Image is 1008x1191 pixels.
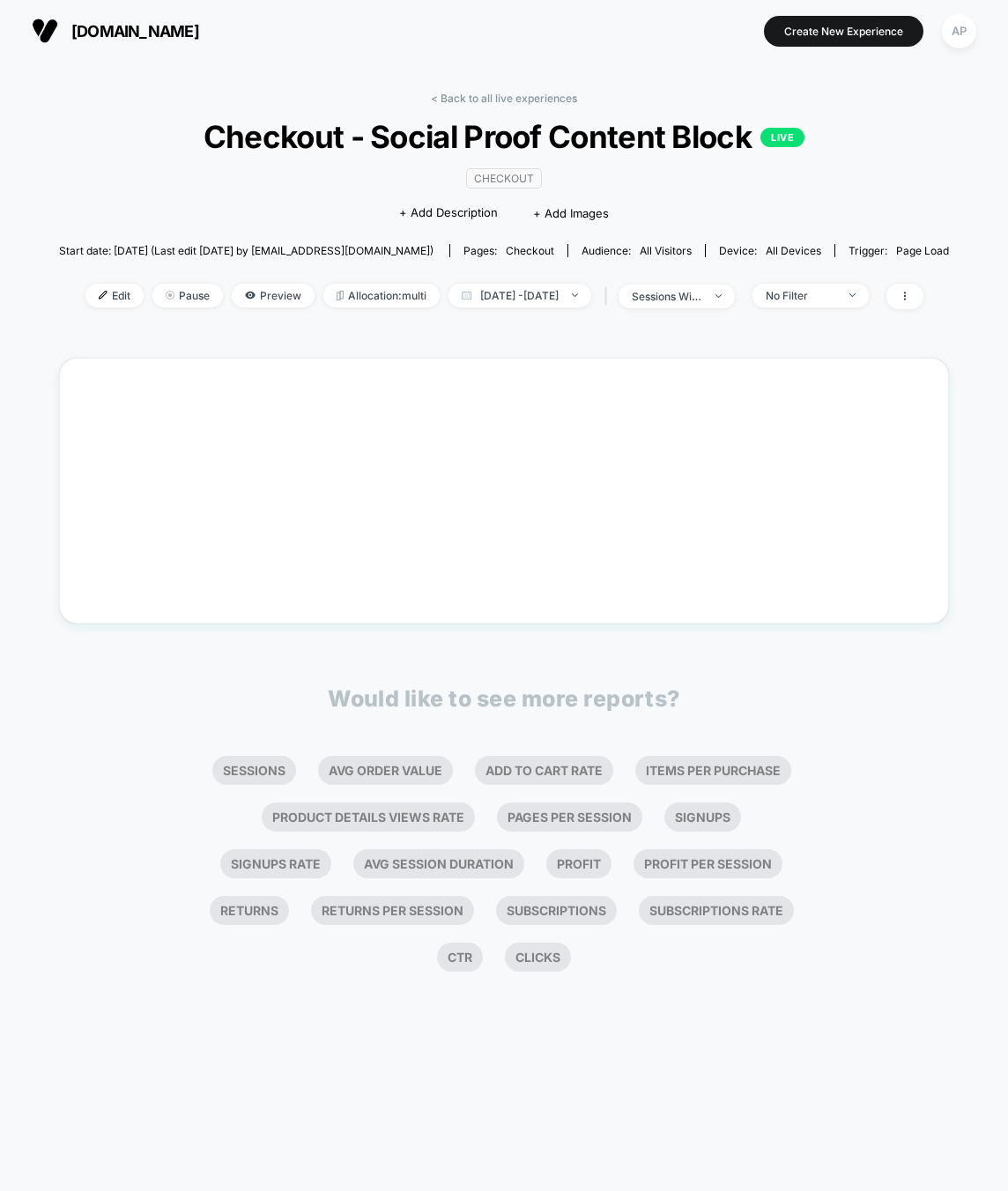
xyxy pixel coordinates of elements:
[323,284,440,307] span: Allocation: multi
[533,206,609,220] span: + Add Images
[99,291,107,300] img: edit
[353,849,524,878] li: Avg Session Duration
[475,756,613,785] li: Add To Cart Rate
[104,118,905,155] span: Checkout - Social Proof Content Block
[496,896,617,925] li: Subscriptions
[766,289,836,302] div: No Filter
[466,168,542,189] span: CHECKOUT
[600,284,619,309] span: |
[220,849,331,878] li: Signups Rate
[32,18,58,44] img: Visually logo
[634,849,782,878] li: Profit Per Session
[942,14,976,48] div: AP
[318,756,453,785] li: Avg Order Value
[632,290,702,303] div: sessions with impression
[635,756,791,785] li: Items Per Purchase
[448,284,591,307] span: [DATE] - [DATE]
[546,849,611,878] li: Profit
[849,244,949,257] div: Trigger:
[760,128,804,147] p: LIVE
[431,92,577,105] a: < Back to all live experiences
[896,244,949,257] span: Page Load
[764,16,923,47] button: Create New Experience
[766,244,821,257] span: all devices
[582,244,692,257] div: Audience:
[463,244,554,257] div: Pages:
[85,284,144,307] span: Edit
[437,943,483,972] li: Ctr
[462,291,471,300] img: calendar
[497,803,642,832] li: Pages Per Session
[166,291,174,300] img: end
[715,294,722,298] img: end
[506,244,554,257] span: checkout
[232,284,315,307] span: Preview
[705,244,834,257] span: Device:
[505,943,571,972] li: Clicks
[572,293,578,297] img: end
[399,204,498,222] span: + Add Description
[26,17,204,45] button: [DOMAIN_NAME]
[337,291,344,300] img: rebalance
[59,244,434,257] span: Start date: [DATE] (Last edit [DATE] by [EMAIL_ADDRESS][DOMAIN_NAME])
[849,293,856,297] img: end
[664,803,741,832] li: Signups
[311,896,474,925] li: Returns Per Session
[262,803,475,832] li: Product Details Views Rate
[152,284,223,307] span: Pause
[71,22,199,41] span: [DOMAIN_NAME]
[212,756,296,785] li: Sessions
[328,685,680,712] p: Would like to see more reports?
[937,13,982,49] button: AP
[639,896,794,925] li: Subscriptions Rate
[640,244,692,257] span: All Visitors
[210,896,289,925] li: Returns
